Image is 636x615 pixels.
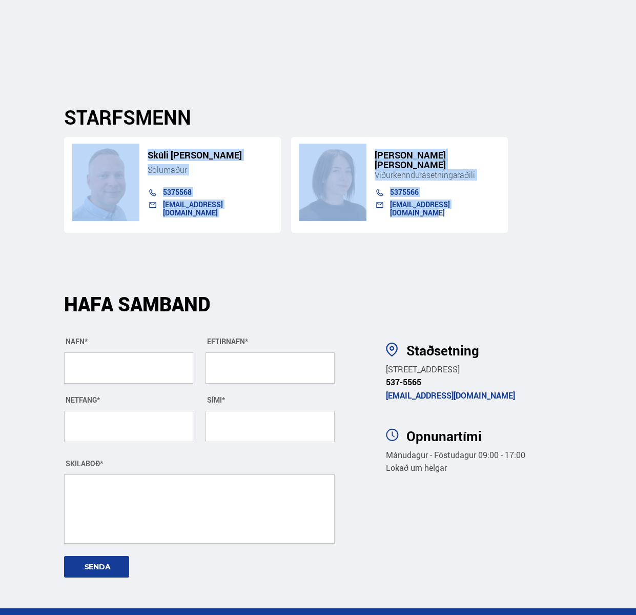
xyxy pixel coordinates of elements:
span: ásetningaraðili [422,169,475,181]
div: NETFANG* [64,396,193,404]
a: [EMAIL_ADDRESS][DOMAIN_NAME] [386,390,515,401]
div: Sölumaður [148,165,273,175]
div: NAFN* [64,338,193,346]
h2: STARFSMENN [64,106,572,129]
h3: Opnunartími [406,428,572,444]
img: pw9sMCDar5Ii6RG5.svg [386,343,398,356]
img: 5L2kbIWUWlfci3BR.svg [386,428,399,441]
span: Mánudagur - Föstudagur 09:00 - 17:00 [386,449,525,461]
h5: [PERSON_NAME] [PERSON_NAME] [375,150,500,170]
span: Lokað um helgar [386,462,447,473]
div: HAFA SAMBAND [64,296,335,325]
div: SKILABOÐ* [64,460,335,468]
a: [EMAIL_ADDRESS][DOMAIN_NAME] [390,200,450,217]
div: EFTIRNAFN* [206,338,335,346]
button: SENDA [64,556,129,578]
h3: Staðsetning [406,343,572,358]
div: Viðurkenndur [375,170,500,180]
a: 537-5565 [386,376,421,388]
h5: Skúli [PERSON_NAME] [148,150,273,160]
a: 5375568 [163,187,192,197]
button: Opna LiveChat spjallviðmót [8,4,39,35]
a: [EMAIL_ADDRESS][DOMAIN_NAME] [163,200,223,217]
div: SÍMI* [206,396,335,404]
img: m7PZdWzYfFvz2vuk.png [72,144,139,221]
a: 5375566 [390,187,419,197]
a: [STREET_ADDRESS] [386,364,460,375]
img: TiAwD7vhpwHUHg8j.png [299,144,366,221]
